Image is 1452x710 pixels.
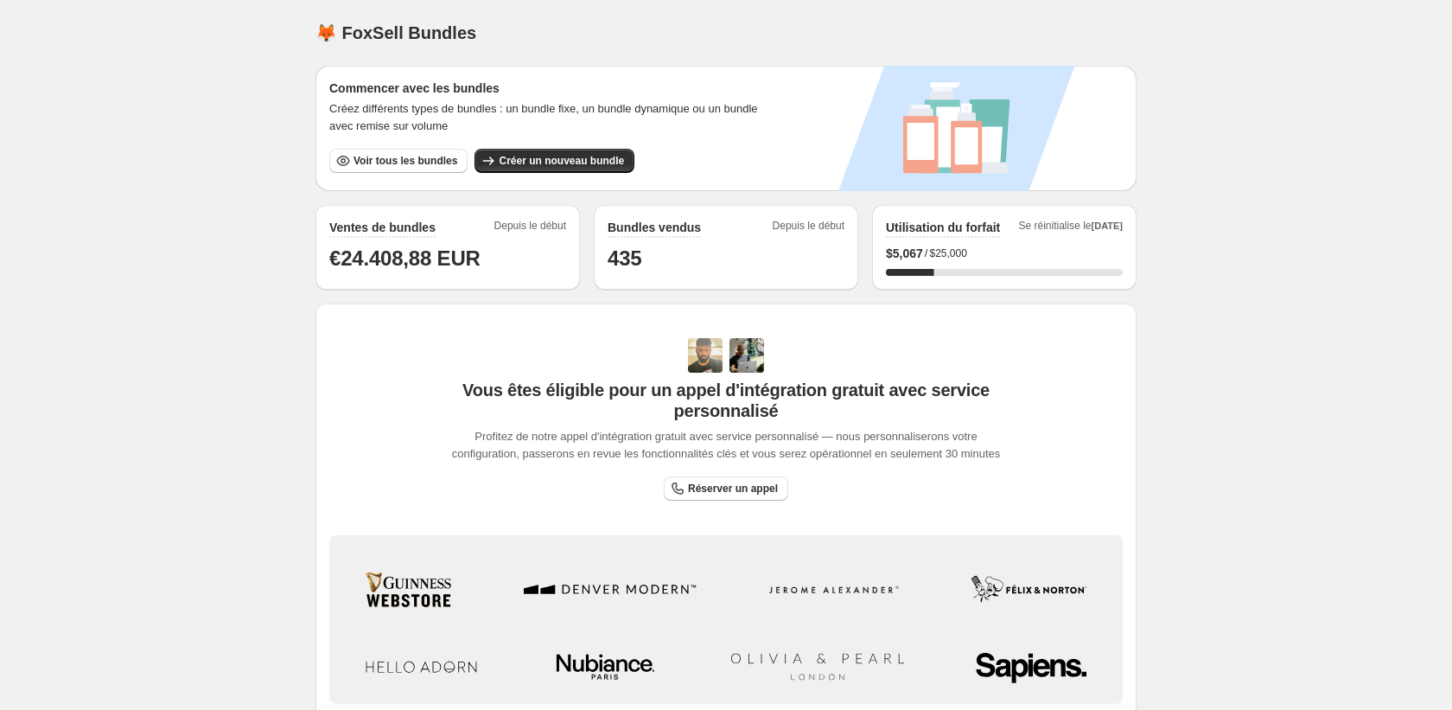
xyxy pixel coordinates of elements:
span: Voir tous les bundles [353,154,457,168]
span: Réserver un appel [688,482,778,496]
h2: Ventes de bundles [329,219,436,236]
span: Créer un nouveau bundle [499,154,624,168]
span: Depuis le début [494,219,566,238]
h3: Commencer avec les bundles [329,80,780,97]
span: $ 5,067 [886,245,923,262]
button: Créer un nouveau bundle [474,149,634,173]
h1: 435 [608,245,844,272]
span: Depuis le début [773,219,844,238]
button: Voir tous les bundles [329,149,468,173]
h1: €24.408,88 EUR [329,245,566,272]
div: / [886,245,1123,262]
span: $25,000 [929,246,966,260]
h1: 🦊 FoxSell Bundles [315,22,476,43]
a: Réserver un appel [664,477,788,501]
span: Se réinitialise le [1018,219,1123,238]
img: Prakhar [729,338,764,373]
span: Vous êtes éligible pour un appel d'intégration gratuit avec service personnalisé [449,380,1004,421]
h2: Utilisation du forfait [886,219,1000,236]
span: [DATE] [1092,221,1123,231]
h2: Bundles vendus [608,219,701,236]
img: Adi [688,338,723,373]
span: Profitez de notre appel d'intégration gratuit avec service personnalisé — nous personnaliserons v... [449,428,1004,463]
span: Créez différents types de bundles : un bundle fixe, un bundle dynamique ou un bundle avec remise ... [329,100,780,135]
